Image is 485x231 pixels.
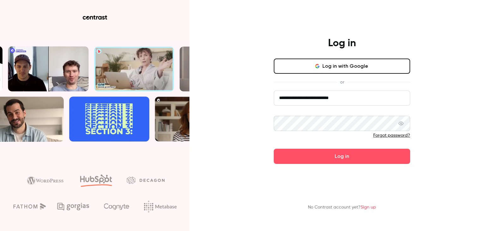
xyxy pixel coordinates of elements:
a: Forgot password? [373,133,410,138]
span: or [337,79,347,85]
a: Sign up [361,205,376,209]
h4: Log in [328,37,356,50]
p: No Contrast account yet? [308,204,376,211]
button: Log in with Google [274,59,410,74]
button: Log in [274,149,410,164]
img: decagon [127,177,165,184]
